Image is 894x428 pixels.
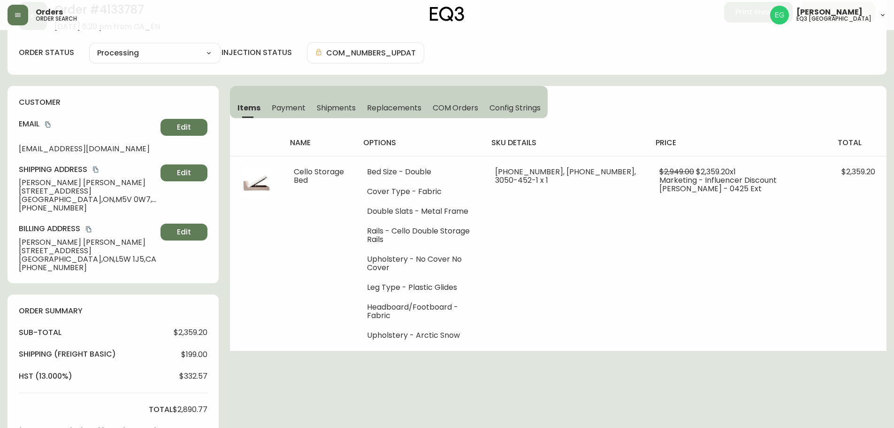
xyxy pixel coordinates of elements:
[367,227,473,244] li: Rails - Cello Double Storage Rails
[174,328,207,337] span: $2,359.20
[367,187,473,196] li: Cover Type - Fabric
[696,166,736,177] span: $2,359.20 x 1
[19,371,72,381] h4: hst (13.000%)
[237,103,260,113] span: Items
[19,187,157,195] span: [STREET_ADDRESS]
[19,164,157,175] h4: Shipping Address
[367,168,473,176] li: Bed Size - Double
[177,227,191,237] span: Edit
[367,331,473,340] li: Upholstery - Arctic Snow
[181,350,207,359] span: $199.00
[290,138,348,148] h4: name
[367,283,473,292] li: Leg Type - Plastic Glides
[659,166,694,177] span: $2,949.00
[430,7,465,22] img: logo
[489,103,540,113] span: Config Strings
[19,47,74,58] label: order status
[43,120,53,129] button: copy
[179,372,207,381] span: $332.57
[36,8,63,16] span: Orders
[656,138,823,148] h4: price
[367,303,473,320] li: Headboard/Footboard - Fabric
[796,8,863,16] span: [PERSON_NAME]
[433,103,479,113] span: COM Orders
[495,166,636,186] span: [PHONE_NUMBER], [PHONE_NUMBER], 3050-452-1 x 1
[272,103,306,113] span: Payment
[222,47,292,58] h4: injection status
[19,238,157,247] span: [PERSON_NAME] [PERSON_NAME]
[317,103,356,113] span: Shipments
[84,225,93,234] button: copy
[241,168,271,198] img: 45241420-8630-4ac5-a831-cec8f4bef19eOptional[cello-queen-fabric-storage-bed].jpg
[91,165,100,174] button: copy
[838,138,879,148] h4: total
[19,204,157,212] span: [PHONE_NUMBER]
[19,349,116,359] h4: Shipping ( Freight Basic )
[36,16,77,22] h5: order search
[19,119,157,129] h4: Email
[19,179,157,187] span: [PERSON_NAME] [PERSON_NAME]
[160,224,207,241] button: Edit
[770,6,789,24] img: db11c1629862fe82d63d0774b1b54d2b
[19,247,157,255] span: [STREET_ADDRESS]
[367,207,473,216] li: Double Slats - Metal Frame
[294,166,344,186] span: Cello Storage Bed
[54,23,160,31] span: [DATE] 6:20 pm from CA_EN
[177,168,191,178] span: Edit
[19,264,157,272] span: [PHONE_NUMBER]
[19,327,61,338] h4: sub-total
[149,405,173,415] h4: total
[177,122,191,132] span: Edit
[160,164,207,181] button: Edit
[173,405,207,414] span: $2,890.77
[19,97,207,108] h4: customer
[19,306,207,316] h4: order summary
[796,16,871,22] h5: eq3 [GEOGRAPHIC_DATA]
[841,166,875,177] span: $2,359.20
[367,255,473,272] li: Upholstery - No Cover No Cover
[363,138,476,148] h4: options
[367,103,421,113] span: Replacements
[659,175,777,194] span: Marketing - Influencer Discount [PERSON_NAME] - 0425 Ext
[19,145,157,153] span: [EMAIL_ADDRESS][DOMAIN_NAME]
[491,138,641,148] h4: sku details
[19,255,157,264] span: [GEOGRAPHIC_DATA] , ON , L5W 1J5 , CA
[19,195,157,204] span: [GEOGRAPHIC_DATA] , ON , M5V 0W7 , CA
[19,224,157,234] h4: Billing Address
[160,119,207,136] button: Edit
